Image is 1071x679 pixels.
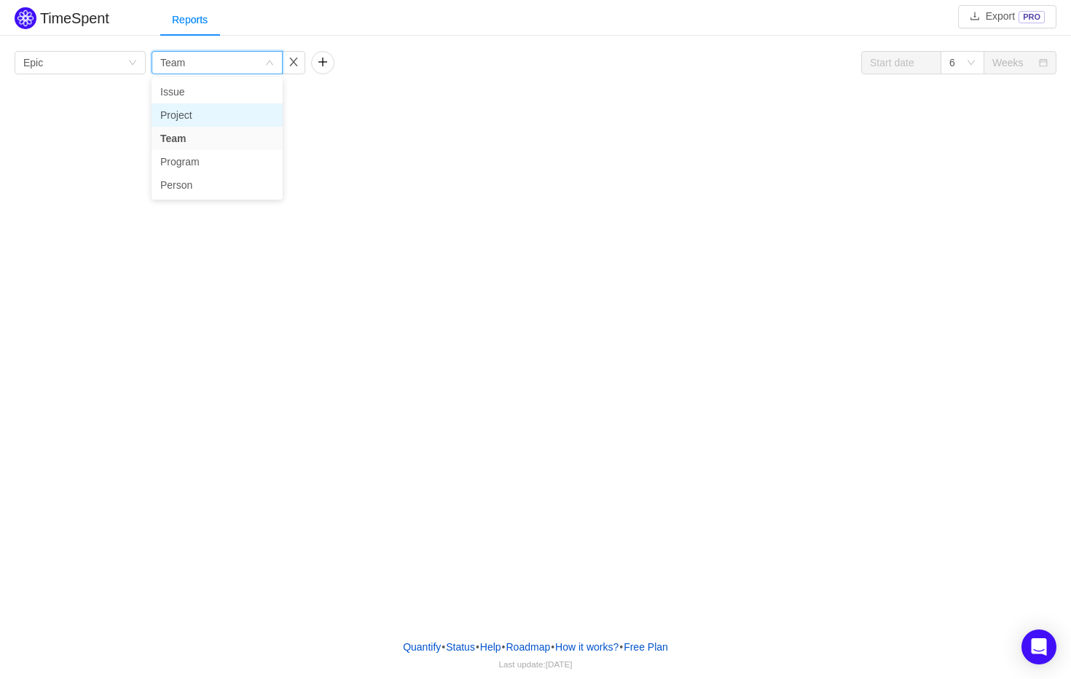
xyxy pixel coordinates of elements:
h2: TimeSpent [40,10,109,26]
span: • [619,641,623,653]
span: • [551,641,554,653]
div: Weeks [992,52,1024,74]
span: Last update: [499,659,573,669]
input: Start date [861,51,941,74]
a: Status [445,636,476,658]
a: Roadmap [506,636,552,658]
span: • [442,641,445,653]
div: Reports [160,4,219,36]
li: Team [152,127,283,150]
li: Issue [152,80,283,103]
li: Person [152,173,283,197]
div: Epic [23,52,43,74]
a: Quantify [402,636,442,658]
div: Open Intercom Messenger [1021,629,1056,664]
button: icon: downloadExportPRO [958,5,1056,28]
button: icon: close [282,51,305,74]
i: icon: down [265,58,274,68]
i: icon: calendar [1039,58,1048,68]
button: icon: plus [311,51,334,74]
div: 6 [949,52,955,74]
i: icon: down [128,58,137,68]
img: Quantify logo [15,7,36,29]
li: Program [152,150,283,173]
button: Free Plan [623,636,669,658]
li: Project [152,103,283,127]
button: How it works? [554,636,619,658]
span: • [476,641,479,653]
i: icon: down [967,58,976,68]
span: • [502,641,506,653]
a: Help [479,636,502,658]
div: Team [160,52,185,74]
span: [DATE] [546,659,573,669]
